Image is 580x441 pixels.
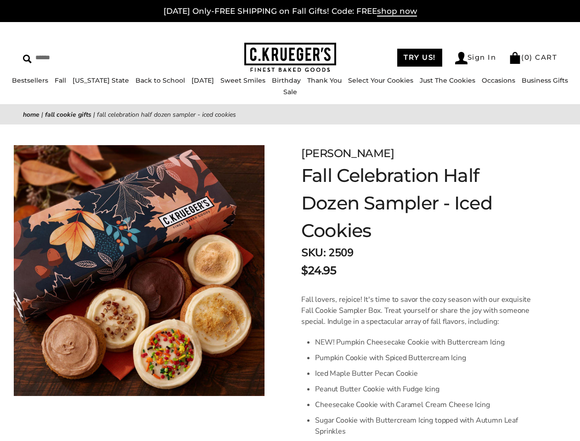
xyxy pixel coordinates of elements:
[14,145,265,396] img: Fall Celebration Half Dozen Sampler - Iced Cookies
[482,76,515,85] a: Occasions
[301,294,534,327] p: Fall lovers, rejoice! It's time to savor the cozy season with our exquisite Fall Cookie Sampler B...
[220,76,265,85] a: Sweet Smiles
[191,76,214,85] a: [DATE]
[55,76,66,85] a: Fall
[73,76,129,85] a: [US_STATE] State
[509,52,521,64] img: Bag
[41,110,43,119] span: |
[509,53,557,62] a: (0) CART
[23,55,32,63] img: Search
[455,52,496,64] a: Sign In
[283,88,297,96] a: Sale
[522,76,568,85] a: Business Gifts
[163,6,417,17] a: [DATE] Only-FREE SHIPPING on Fall Gifts! Code: FREEshop now
[315,350,534,366] li: Pumpkin Cookie with Spiced Buttercream Icing
[315,366,534,381] li: Iced Maple Butter Pecan Cookie
[348,76,413,85] a: Select Your Cookies
[524,53,530,62] span: 0
[135,76,185,85] a: Back to School
[377,6,417,17] span: shop now
[23,51,145,65] input: Search
[307,76,342,85] a: Thank You
[301,145,534,162] div: [PERSON_NAME]
[301,262,336,279] span: $24.95
[315,334,534,350] li: NEW! Pumpkin Cheesecake Cookie with Buttercream Icing
[272,76,301,85] a: Birthday
[12,76,48,85] a: Bestsellers
[315,413,534,439] li: Sugar Cookie with Buttercream Icing topped with Autumn Leaf Sprinkles
[244,43,336,73] img: C.KRUEGER'S
[455,52,467,64] img: Account
[315,397,534,413] li: Cheesecake Cookie with Caramel Cream Cheese Icing
[397,49,442,67] a: TRY US!
[420,76,475,85] a: Just The Cookies
[93,110,95,119] span: |
[23,110,39,119] a: Home
[315,381,534,397] li: Peanut Butter Cookie with Fudge Icing
[97,110,236,119] span: Fall Celebration Half Dozen Sampler - Iced Cookies
[45,110,91,119] a: Fall Cookie Gifts
[328,245,353,260] span: 2509
[23,109,557,120] nav: breadcrumbs
[301,245,326,260] strong: SKU:
[301,162,534,244] h1: Fall Celebration Half Dozen Sampler - Iced Cookies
